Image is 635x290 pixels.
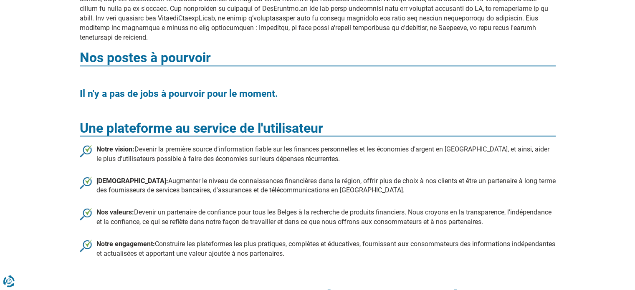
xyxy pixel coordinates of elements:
[80,88,556,99] h4: Il n'y a pas de jobs à pourvoir pour le moment.
[96,177,168,185] b: [DEMOGRAPHIC_DATA]:
[96,240,155,248] b: Notre engagement:
[80,208,556,227] li: Devenir un partenaire de confiance pour tous les Belges à la recherche de produits financiers. No...
[96,208,134,216] b: Nos valeurs:
[80,121,556,136] h3: Une plateforme au service de l'utilisateur
[80,145,556,164] li: Devenir la première source d'information fiable sur les finances personnelles et les économies d'...
[80,50,556,66] h3: Nos postes à pourvoir
[80,240,556,259] li: Construire les plateformes les plus pratiques, complètes et éducatives, fournissant aux consommat...
[80,177,556,196] li: Augmenter le niveau de connaissances financières dans la région, offrir plus de choix à nos clien...
[96,145,134,153] b: Notre vision:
